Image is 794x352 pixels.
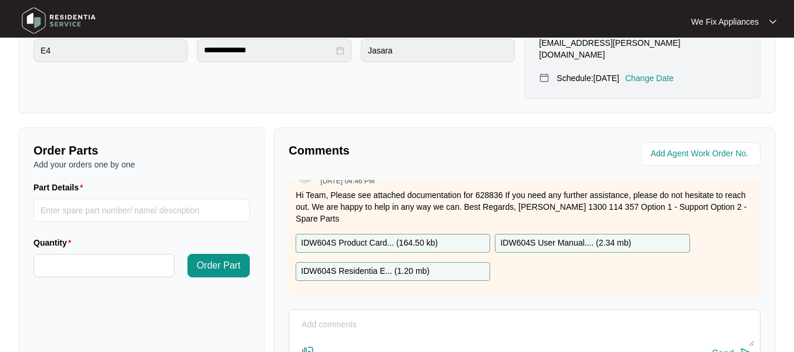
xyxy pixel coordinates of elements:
p: IDW604S Residentia E... ( 1.20 mb ) [301,265,430,278]
p: We Fix Appliances [691,16,759,28]
span: Order Part [197,259,241,273]
input: Quantity [34,254,174,277]
input: Purchased From [361,39,515,62]
p: [EMAIL_ADDRESS][PERSON_NAME][DOMAIN_NAME] [539,37,746,61]
p: IDW604S User Manual.... ( 2.34 mb ) [500,237,631,250]
p: [DATE] 04:46 PM [320,177,374,185]
img: residentia service logo [18,3,100,38]
label: Part Details [33,182,88,193]
p: Order Parts [33,142,250,159]
p: Comments [289,142,516,159]
input: Date Purchased [204,44,333,56]
p: Schedule: [DATE] [557,72,619,84]
p: Hi Team, Please see attached documentation for 628836 If you need any further assistance, please ... [296,189,753,224]
label: Quantity [33,237,76,249]
p: Add your orders one by one [33,159,250,170]
p: IDW604S Product Card... ( 164.50 kb ) [301,237,438,250]
input: Product Fault or Query [33,39,187,62]
p: Change Date [625,72,674,84]
button: Order Part [187,254,250,277]
input: Part Details [33,199,250,222]
img: dropdown arrow [769,19,776,25]
input: Add Agent Work Order No. [651,147,753,161]
img: map-pin [539,72,550,83]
